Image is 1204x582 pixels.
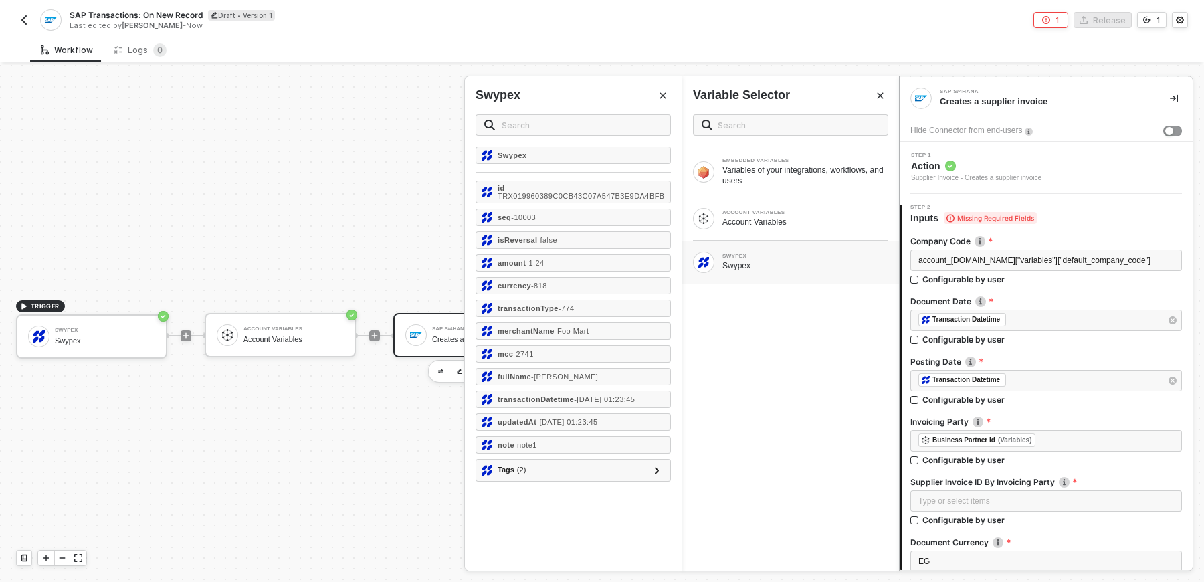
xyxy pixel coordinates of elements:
span: - 818 [531,282,547,290]
sup: 0 [153,43,167,57]
span: - 2741 [513,350,533,358]
button: 1 [1137,12,1167,28]
label: Company Code [910,235,1182,247]
span: account_[DOMAIN_NAME]["variables"]["default_company_code"] [918,256,1150,265]
span: - note1 [514,441,537,449]
div: Supplier Invoice - Creates a supplier invoice [911,173,1041,183]
span: icon-collapse-right [1170,94,1178,102]
img: search [484,120,495,130]
div: EMBEDDED VARIABLES [722,158,888,163]
div: Last edited by - Now [70,21,601,31]
strong: seq [498,213,511,221]
span: - [PERSON_NAME] [531,373,598,381]
button: Close [872,88,888,104]
span: - TRX019960389C0CB43C07A547B3E9DA4BFB [498,184,665,200]
strong: updatedAt [498,418,536,426]
input: Search [502,118,662,132]
span: - 10003 [511,213,536,221]
span: Step 2 [910,205,1037,210]
span: ( 2 ) [517,464,526,476]
div: 1 [1056,15,1060,26]
div: Step 1Action Supplier Invoice - Creates a supplier invoice [900,153,1193,183]
img: merchantName [482,326,492,336]
div: Account Variables [722,217,888,227]
span: icon-minus [58,554,66,562]
img: icon-info [1059,477,1070,488]
strong: note [498,441,514,449]
strong: transactionDatetime [498,395,574,403]
span: icon-expand [74,554,82,562]
span: icon-versioning [1143,16,1151,24]
img: seq [482,212,492,223]
div: Swypex [476,87,520,104]
span: Action [911,159,1041,173]
span: SAP Transactions: On New Record [70,9,203,21]
div: Configurable by user [922,334,1005,345]
strong: amount [498,259,526,267]
img: id [482,187,492,197]
img: isReversal [482,235,492,246]
span: - 774 [559,304,575,312]
img: search [702,120,712,130]
span: Inputs [910,211,1037,225]
img: back [19,15,29,25]
img: fieldIcon [922,376,930,384]
strong: id [498,184,505,192]
img: Block [698,257,709,268]
span: icon-settings [1176,16,1184,24]
strong: fullName [498,373,531,381]
label: Invoicing Party [910,416,1182,427]
div: SAP S/4HANA [940,89,1140,94]
img: Swypex [482,150,492,161]
img: integration-icon [915,92,927,104]
div: Draft • Version 1 [208,10,275,21]
div: Swypex [722,260,888,271]
div: Logs [114,43,167,57]
img: integration-icon [45,14,56,26]
strong: merchantName [498,327,555,335]
div: Creates a supplier invoice [940,96,1148,108]
div: Configurable by user [922,274,1005,285]
img: icon-info [1025,128,1033,136]
div: Variable Selector [693,87,790,104]
img: Block [698,213,709,224]
img: icon-info [965,357,976,367]
div: Configurable by user [922,394,1005,405]
strong: mcc [498,350,513,358]
strong: currency [498,282,531,290]
img: mcc [482,349,492,359]
button: 1 [1033,12,1068,28]
img: icon-info [993,537,1003,548]
strong: isReversal [498,236,537,244]
span: - 1.24 [526,259,544,267]
div: Transaction Datetime [932,374,1000,386]
img: icon-info [973,417,983,427]
img: tags [482,465,492,476]
span: EG [918,557,930,566]
img: transactionDatetime [482,394,492,405]
img: fullName [482,371,492,382]
label: Document Date [910,296,1182,307]
img: icon-info [975,236,985,247]
strong: transactionType [498,304,559,312]
div: Business Partner Id [932,434,995,446]
span: icon-error-page [1042,16,1050,24]
span: - [DATE] 01:23:45 [574,395,635,403]
span: icon-edit [211,11,218,19]
div: Configurable by user [922,514,1005,526]
img: note [482,440,492,450]
div: ACCOUNT VARIABLES [722,210,888,215]
span: - false [537,236,557,244]
span: [PERSON_NAME] [122,21,183,30]
button: Close [655,88,671,104]
img: fieldIcon [922,316,930,324]
span: icon-play [42,554,50,562]
img: amount [482,258,492,268]
img: transactionType [482,303,492,314]
div: Tags [498,464,526,476]
span: - [DATE] 01:23:45 [536,418,597,426]
label: Supplier Invoice ID By Invoicing Party [910,476,1182,488]
button: back [16,12,32,28]
button: Release [1074,12,1132,28]
input: Search [718,118,880,132]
